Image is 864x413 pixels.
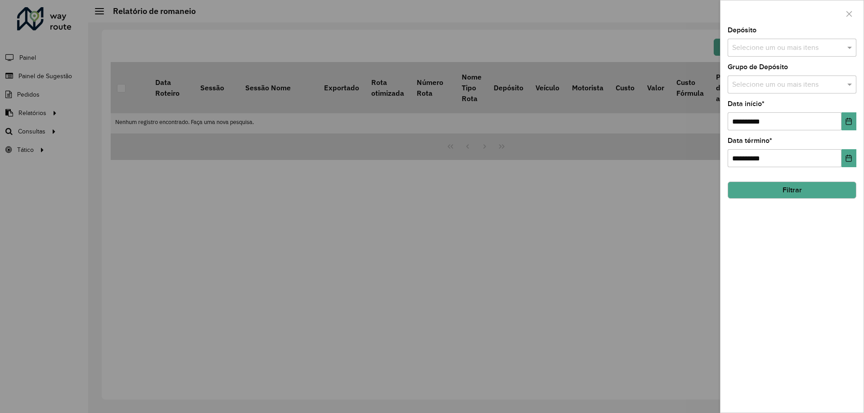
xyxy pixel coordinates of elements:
label: Grupo de Depósito [728,62,788,72]
button: Filtrar [728,182,856,199]
button: Choose Date [841,149,856,167]
label: Depósito [728,25,756,36]
label: Data início [728,98,765,109]
label: Data término [728,135,772,146]
button: Choose Date [841,112,856,130]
